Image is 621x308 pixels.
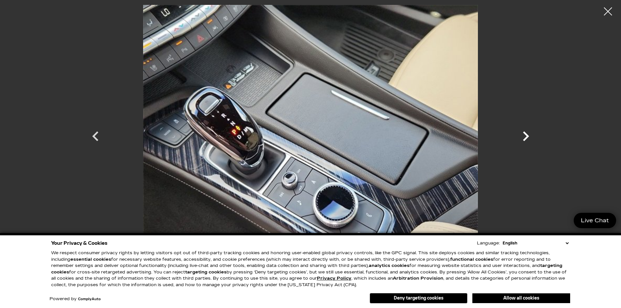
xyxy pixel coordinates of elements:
[369,263,409,268] strong: analytics cookies
[78,297,101,301] a: ComplyAuto
[578,217,612,224] span: Live Chat
[51,263,562,275] strong: targeting cookies
[574,213,616,228] a: Live Chat
[516,123,536,153] div: Next
[393,276,443,281] strong: Arbitration Provision
[51,250,570,288] p: We respect consumer privacy rights by letting visitors opt out of third-party tracking cookies an...
[70,257,111,262] strong: essential cookies
[370,293,467,303] button: Deny targeting cookies
[51,239,108,248] span: Your Privacy & Cookies
[450,257,493,262] strong: functional cookies
[115,5,506,256] img: Certified Used 2024 Crystal White Tricoat Cadillac Premium Luxury image 24
[472,293,570,303] button: Allow all cookies
[50,297,101,301] div: Powered by
[317,276,351,281] u: Privacy Policy
[86,123,105,153] div: Previous
[501,240,570,246] select: Language Select
[185,270,227,275] strong: targeting cookies
[477,241,500,245] div: Language:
